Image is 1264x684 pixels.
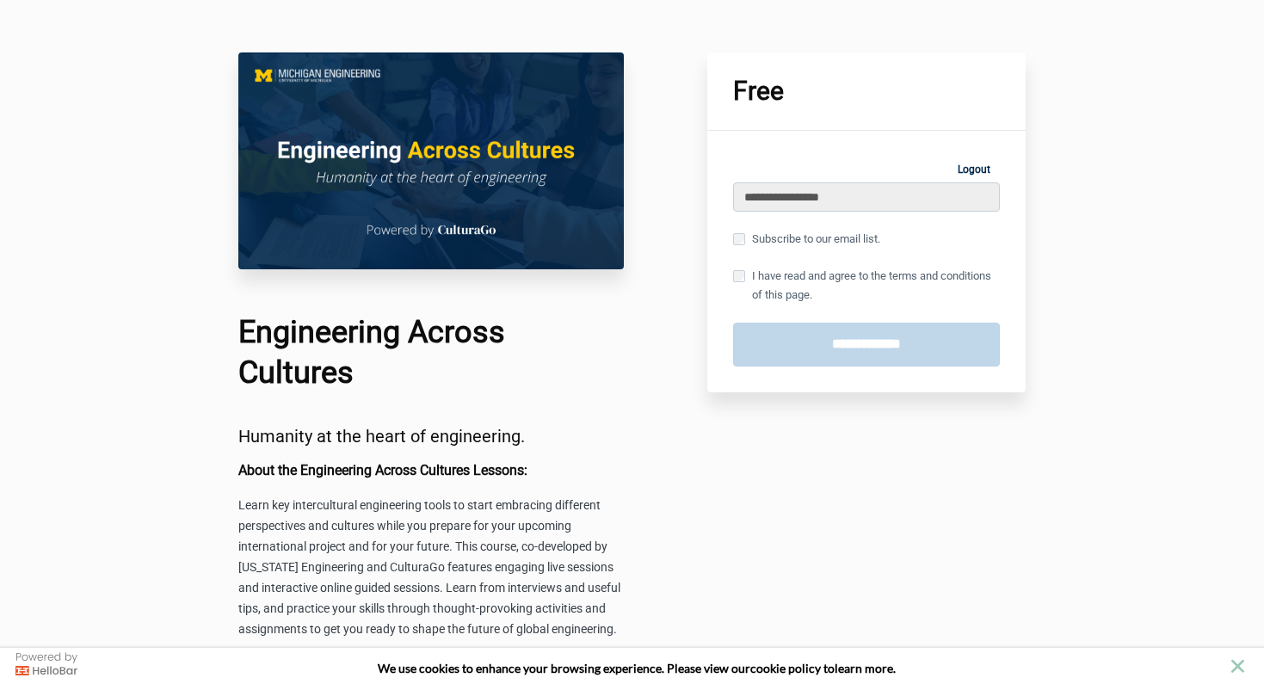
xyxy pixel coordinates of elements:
[238,426,525,447] span: Humanity at the heart of engineering.
[733,233,745,245] input: Subscribe to our email list.
[835,661,896,675] span: learn more.
[733,270,745,282] input: I have read and agree to the terms and conditions of this page.
[733,230,880,249] label: Subscribe to our email list.
[238,52,624,269] img: 02d04e1-0800-2025-a72d-d03204e05687_Course_Main_Image.png
[378,661,750,675] span: We use cookies to enhance your browsing experience. Please view our
[1227,656,1249,677] button: close
[238,312,624,393] h1: Engineering Across Cultures
[750,661,821,675] a: cookie policy
[948,157,1000,182] a: Logout
[238,462,527,478] b: About the Engineering Across Cultures Lessons:
[238,498,620,636] span: Learn key intercultural engineering tools to start embracing different perspectives and cultures ...
[733,78,1000,104] h1: Free
[733,267,1000,305] label: I have read and agree to the terms and conditions of this page.
[823,661,835,675] strong: to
